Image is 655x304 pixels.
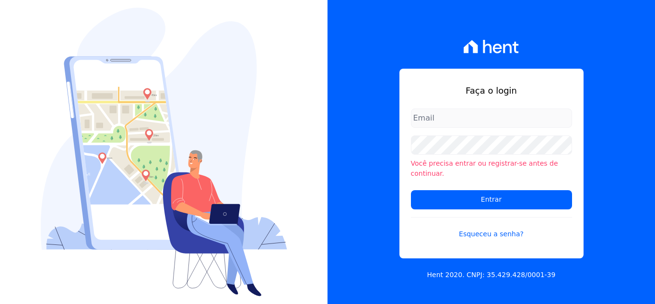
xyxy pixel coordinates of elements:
[41,8,287,296] img: Login
[411,109,572,128] input: Email
[411,190,572,209] input: Entrar
[427,270,556,280] p: Hent 2020. CNPJ: 35.429.428/0001-39
[411,158,572,179] li: Você precisa entrar ou registrar-se antes de continuar.
[411,84,572,97] h1: Faça o login
[411,217,572,239] a: Esqueceu a senha?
